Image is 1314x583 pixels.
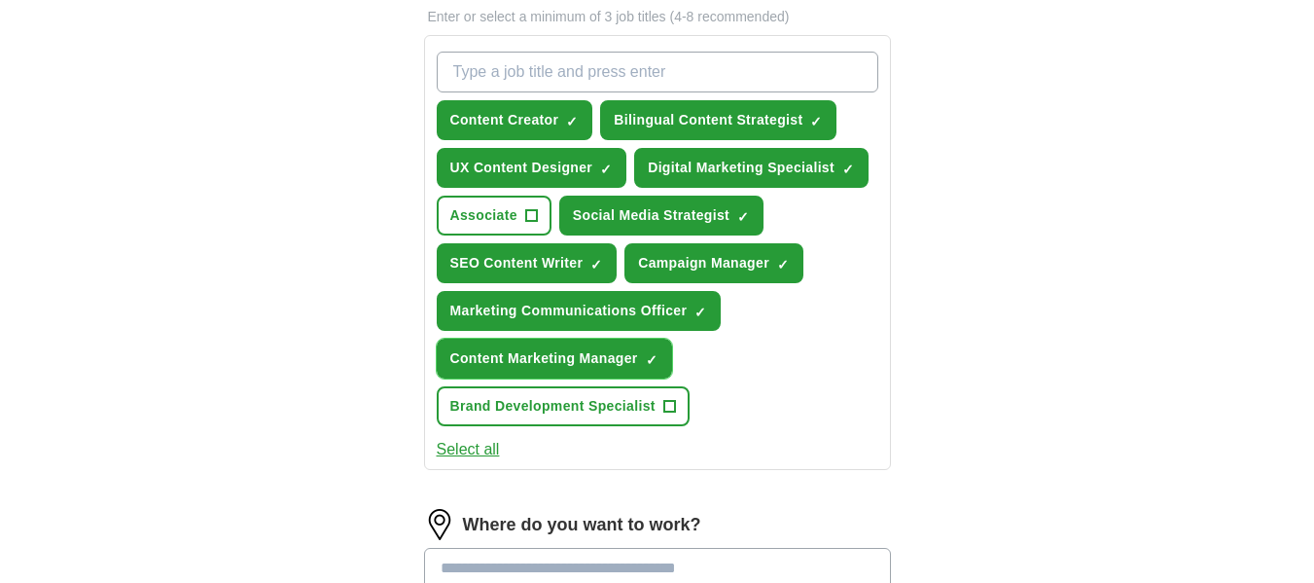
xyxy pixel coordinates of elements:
[424,7,891,27] p: Enter or select a minimum of 3 job titles (4-8 recommended)
[437,291,722,331] button: Marketing Communications Officer✓
[590,257,602,273] span: ✓
[437,52,878,92] input: Type a job title and press enter
[638,253,769,273] span: Campaign Manager
[437,438,500,461] button: Select all
[437,148,627,188] button: UX Content Designer✓
[450,205,517,226] span: Associate
[624,243,803,283] button: Campaign Manager✓
[777,257,789,273] span: ✓
[437,386,690,426] button: Brand Development Specialist
[559,196,764,236] button: Social Media Strategist✓
[437,196,551,236] button: Associate
[646,352,657,368] span: ✓
[600,100,836,140] button: Bilingual Content Strategist✓
[634,148,869,188] button: Digital Marketing Specialist✓
[450,253,584,273] span: SEO Content Writer
[437,339,672,379] button: Content Marketing Manager✓
[437,243,618,283] button: SEO Content Writer✓
[463,512,701,538] label: Where do you want to work?
[648,158,835,178] span: Digital Marketing Specialist
[450,110,559,130] span: Content Creator
[566,114,578,129] span: ✓
[810,114,822,129] span: ✓
[450,301,688,321] span: Marketing Communications Officer
[450,348,638,369] span: Content Marketing Manager
[450,396,656,417] span: Brand Development Specialist
[573,205,729,226] span: Social Media Strategist
[424,509,455,540] img: location.png
[694,305,706,320] span: ✓
[737,209,749,225] span: ✓
[842,162,854,177] span: ✓
[450,158,593,178] span: UX Content Designer
[600,162,612,177] span: ✓
[614,110,802,130] span: Bilingual Content Strategist
[437,100,593,140] button: Content Creator✓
